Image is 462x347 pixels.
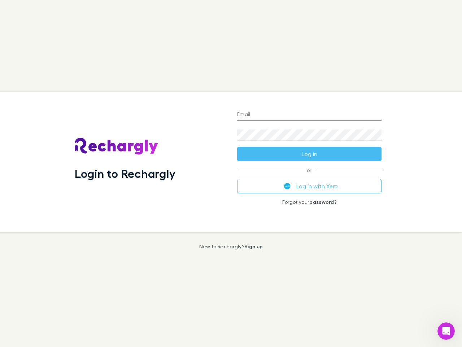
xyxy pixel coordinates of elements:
p: Forgot your ? [237,199,382,205]
button: Log in [237,147,382,161]
img: Xero's logo [284,183,291,189]
h1: Login to Rechargly [75,167,175,180]
a: password [309,199,334,205]
button: Log in with Xero [237,179,382,193]
img: Rechargly's Logo [75,138,158,155]
a: Sign up [244,243,263,249]
iframe: Intercom live chat [437,322,455,340]
p: New to Rechargly? [199,244,263,249]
